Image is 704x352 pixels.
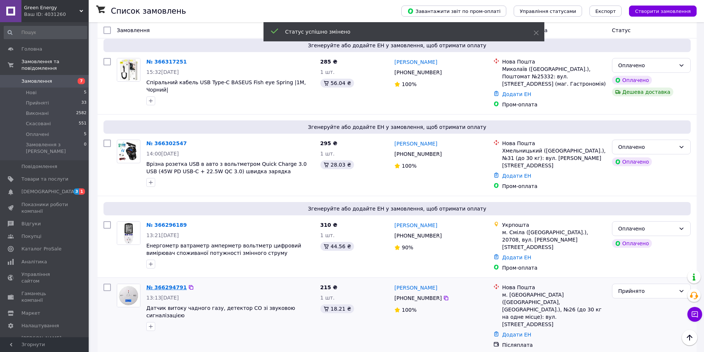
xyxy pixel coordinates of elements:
a: Спіральний кабель USB Type-C BASEUS Fish eye Spring |1M, Чорний| [146,79,306,93]
span: 5 [84,89,86,96]
div: Нова Пошта [502,140,606,147]
div: Ваш ID: 4031260 [24,11,89,18]
a: Фото товару [117,140,140,163]
span: Управління сайтом [21,271,68,284]
div: Миколаїв ([GEOGRAPHIC_DATA].), Поштомат №25332: вул. [STREET_ADDRESS] (маг. Гастрономія) [502,65,606,88]
h1: Список замовлень [111,7,186,16]
span: Товари та послуги [21,176,68,182]
div: Нова Пошта [502,284,606,291]
div: Оплачено [612,239,652,248]
a: [PERSON_NAME] [394,284,437,291]
span: 100% [402,163,416,169]
div: м. Сміла ([GEOGRAPHIC_DATA].), 20708, вул. [PERSON_NAME][STREET_ADDRESS] [502,229,606,251]
span: Аналітика [21,259,47,265]
span: 13:13[DATE] [146,295,179,301]
div: 18.21 ₴ [320,304,354,313]
button: Управління статусами [514,6,582,17]
div: Оплачено [612,157,652,166]
button: Чат з покупцем [687,307,702,322]
span: 1 [79,188,85,195]
span: Оплачені [26,131,49,138]
div: Оплачено [618,225,676,233]
span: Прийняті [26,100,49,106]
span: 1 шт. [320,69,335,75]
span: 215 ₴ [320,284,337,290]
span: Скасовані [26,120,51,127]
img: Фото товару [117,222,140,245]
div: Оплачено [612,76,652,85]
div: Укрпошта [502,221,606,229]
span: Покупці [21,233,41,240]
span: Гаманець компанії [21,290,68,304]
div: Пром-оплата [502,101,606,108]
span: Green Energy [24,4,79,11]
span: Управління статусами [520,8,576,14]
div: м. [GEOGRAPHIC_DATA] ([GEOGRAPHIC_DATA], [GEOGRAPHIC_DATA].), №26 (до 30 кг на одне місце): вул. ... [502,291,606,328]
div: 28.03 ₴ [320,160,354,169]
div: [PHONE_NUMBER] [393,293,443,303]
a: Врізна розетка USB в авто з вольтметром Quick Charge 3.0 USB (45W PD USB-C + 22.5W QC 3.0) швидка... [146,161,307,174]
span: Замовлення з [PERSON_NAME] [26,141,84,155]
span: Згенеруйте або додайте ЕН у замовлення, щоб отримати оплату [106,42,688,49]
span: 14:00[DATE] [146,151,179,157]
span: 2582 [76,110,86,117]
div: Пром-оплата [502,264,606,271]
span: Маркет [21,310,40,317]
a: Енергометр ватраметр амперметр вольтметр цифровий вимірювач споживаної потужності змінного струму [146,243,301,256]
span: Замовлення [117,27,150,33]
span: 551 [79,120,86,127]
span: 13:21[DATE] [146,232,179,238]
span: Нові [26,89,37,96]
a: № 366294791 [146,284,187,290]
span: 15:32[DATE] [146,69,179,75]
a: [PERSON_NAME] [394,140,437,147]
span: 33 [81,100,86,106]
div: Статус успішно змінено [285,28,515,35]
div: [PHONE_NUMBER] [393,230,443,241]
img: Фото товару [117,58,140,81]
span: Створити замовлення [635,8,691,14]
div: [PHONE_NUMBER] [393,67,443,78]
div: Післяплата [502,341,606,349]
div: Дешева доставка [612,88,673,96]
a: Фото товару [117,58,140,82]
span: 5 [84,131,86,138]
a: № 366317251 [146,59,187,65]
a: Датчик витоку чадного газу, детектор СО зі звуковою сигналізацією [146,305,295,318]
span: [DEMOGRAPHIC_DATA] [21,188,76,195]
button: Створити замовлення [629,6,697,17]
a: Додати ЕН [502,173,531,179]
span: 310 ₴ [320,222,337,228]
span: Завантажити звіт по пром-оплаті [407,8,500,14]
span: Замовлення [21,78,52,85]
a: № 366296189 [146,222,187,228]
span: Відгуки [21,221,41,227]
span: 1 шт. [320,232,335,238]
div: Прийнято [618,287,676,295]
a: № 366302547 [146,140,187,146]
span: Показники роботи компанії [21,201,68,215]
div: 44.56 ₴ [320,242,354,251]
input: Пошук [4,26,87,39]
button: Завантажити звіт по пром-оплаті [401,6,506,17]
span: Головна [21,46,42,52]
div: Оплачено [618,143,676,151]
div: Нова Пошта [502,58,606,65]
span: 100% [402,81,416,87]
span: 1 шт. [320,151,335,157]
a: [PERSON_NAME] [394,58,437,66]
span: Згенеруйте або додайте ЕН у замовлення, щоб отримати оплату [106,123,688,131]
span: Виконані [26,110,49,117]
div: [PHONE_NUMBER] [393,149,443,159]
img: Фото товару [117,284,140,307]
span: Каталог ProSale [21,246,61,252]
div: 56.04 ₴ [320,79,354,88]
span: Замовлення та повідомлення [21,58,89,72]
a: Створити замовлення [622,8,697,14]
a: Фото товару [117,221,140,245]
span: Повідомлення [21,163,57,170]
span: 7 [78,78,85,84]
